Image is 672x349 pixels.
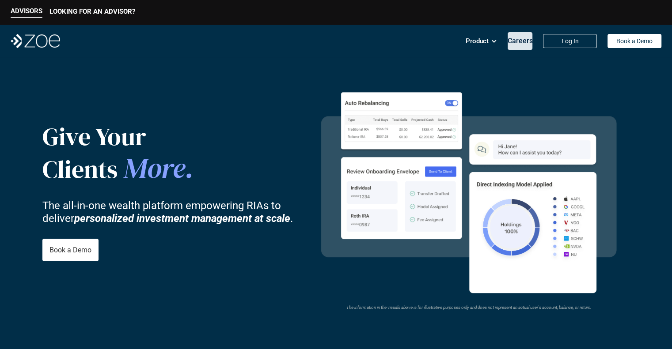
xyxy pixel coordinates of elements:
a: Careers [508,32,532,50]
p: Clients [42,151,246,185]
span: . [185,149,194,187]
p: Book a Demo [49,246,91,254]
em: The information in the visuals above is for illustrative purposes only and does not represent an ... [346,305,591,310]
p: Product [466,34,489,48]
p: Give Your [42,122,246,151]
strong: personalized investment management at scale [74,212,290,224]
p: Book a Demo [616,38,653,45]
p: The all-in-one wealth platform empowering RIAs to deliver . [42,199,308,225]
a: Log In [543,34,597,48]
span: More [124,149,185,187]
p: Log In [562,38,579,45]
p: Careers [508,37,533,45]
p: ADVISORS [11,7,42,15]
a: Book a Demo [607,34,661,48]
a: Book a Demo [42,239,99,261]
p: LOOKING FOR AN ADVISOR? [49,8,135,15]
